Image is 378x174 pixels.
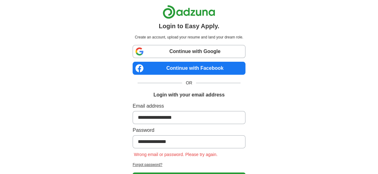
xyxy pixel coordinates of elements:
[133,45,245,58] a: Continue with Google
[159,21,219,31] h1: Login to Easy Apply.
[163,5,215,19] img: Adzuna logo
[133,62,245,75] a: Continue with Facebook
[182,80,196,86] span: OR
[153,91,224,99] h1: Login with your email address
[134,34,244,40] p: Create an account, upload your resume and land your dream role.
[133,152,219,157] span: Wrong email or password. Please try again.
[133,162,245,167] a: Forgot password?
[133,127,245,134] label: Password
[133,102,245,110] label: Email address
